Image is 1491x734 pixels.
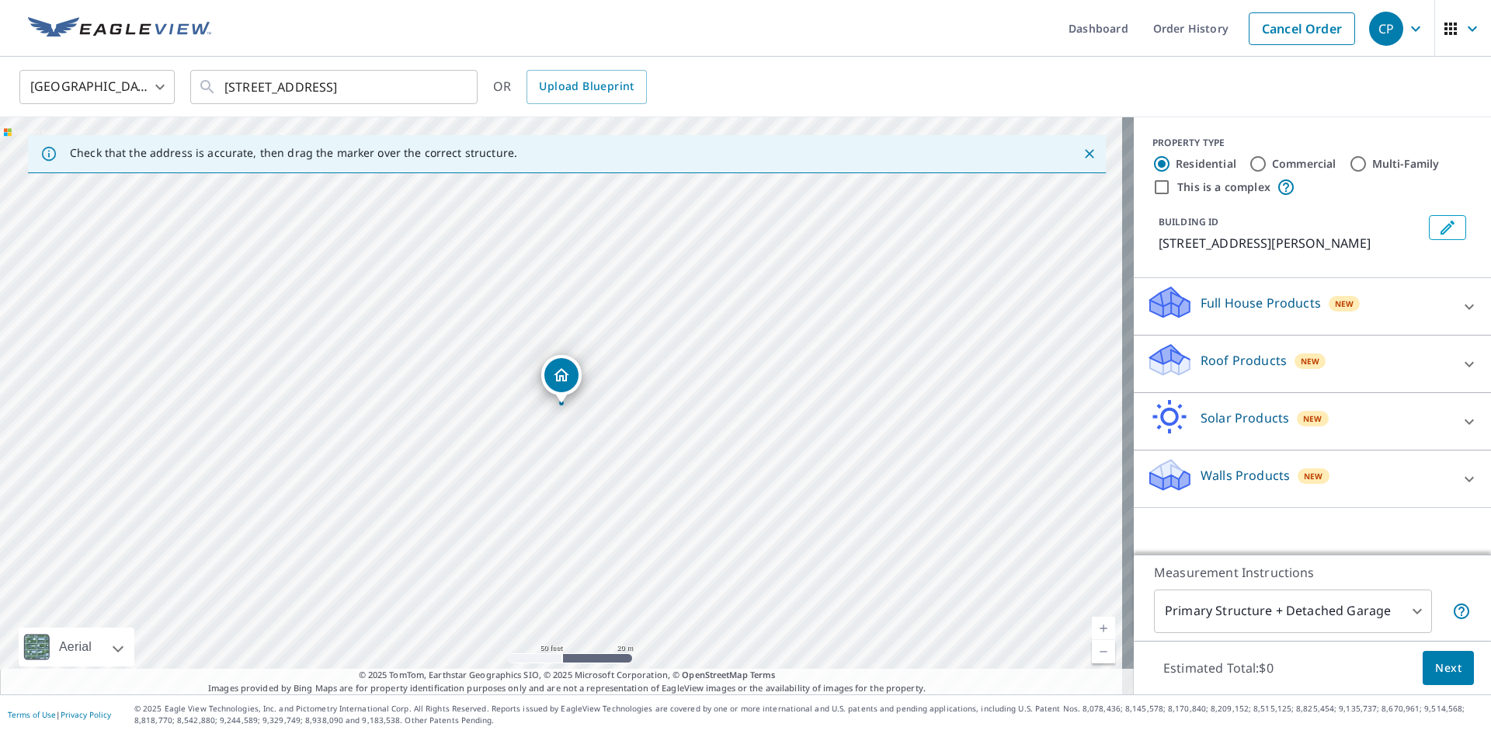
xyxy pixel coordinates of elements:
a: Privacy Policy [61,709,111,720]
div: Aerial [19,628,134,666]
a: Current Level 19, Zoom Out [1092,640,1115,663]
span: © 2025 TomTom, Earthstar Geographics SIO, © 2025 Microsoft Corporation, © [359,669,776,682]
p: [STREET_ADDRESS][PERSON_NAME] [1159,234,1423,252]
p: | [8,710,111,719]
img: EV Logo [28,17,211,40]
label: Residential [1176,156,1236,172]
div: Aerial [54,628,96,666]
div: OR [493,70,647,104]
label: Commercial [1272,156,1336,172]
a: Terms [750,669,776,680]
p: Roof Products [1201,351,1287,370]
p: Check that the address is accurate, then drag the marker over the correct structure. [70,146,517,160]
p: Solar Products [1201,409,1289,427]
p: Measurement Instructions [1154,563,1471,582]
div: PROPERTY TYPE [1152,136,1472,150]
button: Next [1423,651,1474,686]
p: Full House Products [1201,294,1321,312]
a: OpenStreetMap [682,669,747,680]
a: Terms of Use [8,709,56,720]
p: © 2025 Eagle View Technologies, Inc. and Pictometry International Corp. All Rights Reserved. Repo... [134,703,1483,726]
span: New [1304,470,1323,482]
p: BUILDING ID [1159,215,1218,228]
span: Upload Blueprint [539,77,634,96]
span: New [1301,355,1320,367]
div: Solar ProductsNew [1146,399,1479,444]
label: Multi-Family [1372,156,1440,172]
div: Walls ProductsNew [1146,457,1479,501]
button: Edit building 1 [1429,215,1466,240]
p: Estimated Total: $0 [1151,651,1286,685]
input: Search by address or latitude-longitude [224,65,446,109]
div: Roof ProductsNew [1146,342,1479,386]
div: Primary Structure + Detached Garage [1154,590,1432,633]
a: Cancel Order [1249,12,1355,45]
div: [GEOGRAPHIC_DATA] [19,65,175,109]
div: Dropped pin, building 1, Residential property, 7636 Ridgewood Ln Burr Ridge, IL 60527 [541,355,582,403]
label: This is a complex [1177,179,1270,195]
p: Walls Products [1201,466,1290,485]
span: New [1335,297,1354,310]
span: Next [1435,659,1461,678]
a: Current Level 19, Zoom In [1092,617,1115,640]
div: CP [1369,12,1403,46]
button: Close [1079,144,1100,164]
div: Full House ProductsNew [1146,284,1479,329]
a: Upload Blueprint [527,70,646,104]
span: Your report will include the primary structure and a detached garage if one exists. [1452,602,1471,621]
span: New [1303,412,1322,425]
